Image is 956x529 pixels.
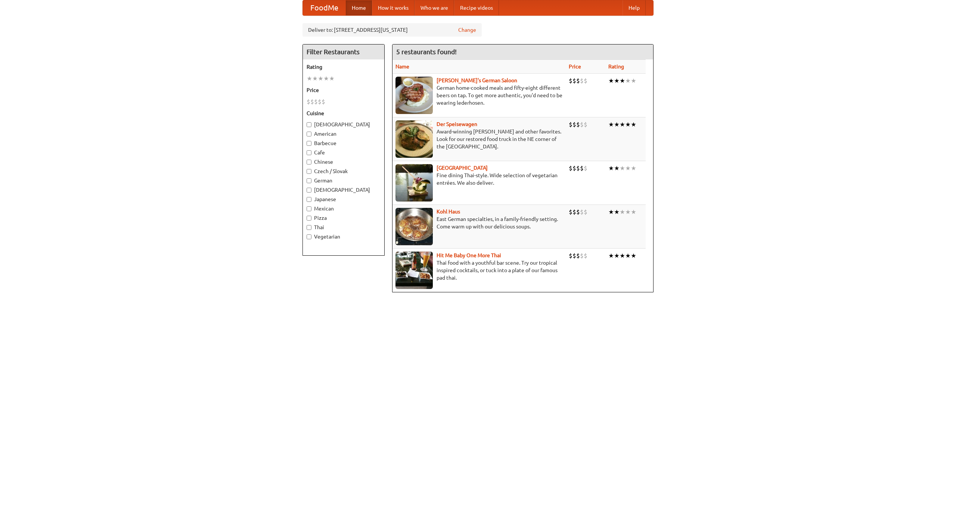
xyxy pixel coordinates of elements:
a: How it works [372,0,415,15]
li: $ [572,252,576,260]
li: $ [584,120,587,129]
a: Hit Me Baby One More Thai [437,252,501,258]
li: ★ [608,120,614,129]
label: Chinese [307,158,381,166]
li: $ [569,252,572,260]
a: [PERSON_NAME]'s German Saloon [437,77,517,83]
li: ★ [608,208,614,216]
li: ★ [614,208,620,216]
li: ★ [323,74,329,83]
img: esthers.jpg [395,77,433,114]
li: $ [584,208,587,216]
li: ★ [307,74,312,83]
a: Rating [608,64,624,70]
input: Vegetarian [307,234,311,239]
li: $ [580,208,584,216]
li: $ [576,77,580,85]
li: $ [322,98,325,106]
li: ★ [631,252,636,260]
input: [DEMOGRAPHIC_DATA] [307,188,311,193]
a: Help [623,0,646,15]
li: $ [580,120,584,129]
p: Thai food with a youthful bar scene. Try our tropical inspired cocktails, or tuck into a plate of... [395,259,563,282]
label: American [307,130,381,138]
h4: Filter Restaurants [303,44,384,59]
li: ★ [614,120,620,129]
a: Who we are [415,0,454,15]
img: kohlhaus.jpg [395,208,433,245]
li: $ [572,208,576,216]
label: Vegetarian [307,233,381,240]
a: Kohl Haus [437,209,460,215]
input: Mexican [307,206,311,211]
a: Recipe videos [454,0,499,15]
a: Der Speisewagen [437,121,477,127]
div: Deliver to: [STREET_ADDRESS][US_STATE] [302,23,482,37]
li: $ [584,252,587,260]
li: ★ [608,164,614,172]
li: $ [310,98,314,106]
h5: Cuisine [307,110,381,117]
li: $ [569,120,572,129]
li: ★ [614,77,620,85]
li: $ [576,252,580,260]
li: ★ [620,164,625,172]
img: satay.jpg [395,164,433,202]
li: $ [307,98,310,106]
input: Chinese [307,160,311,164]
h5: Price [307,86,381,94]
label: [DEMOGRAPHIC_DATA] [307,121,381,128]
li: $ [569,77,572,85]
input: Thai [307,225,311,230]
p: German home-cooked meals and fifty-eight different beers on tap. To get more authentic, you'd nee... [395,84,563,107]
li: ★ [608,252,614,260]
li: ★ [318,74,323,83]
li: ★ [625,252,631,260]
input: German [307,178,311,183]
li: $ [572,120,576,129]
ng-pluralize: 5 restaurants found! [396,48,457,55]
label: Mexican [307,205,381,212]
a: Name [395,64,409,70]
label: Czech / Slovak [307,167,381,175]
li: ★ [620,77,625,85]
li: ★ [608,77,614,85]
label: Thai [307,224,381,231]
li: $ [576,120,580,129]
li: ★ [631,77,636,85]
li: $ [572,164,576,172]
li: $ [318,98,322,106]
img: speisewagen.jpg [395,120,433,158]
li: $ [572,77,576,85]
label: Cafe [307,149,381,156]
li: ★ [625,164,631,172]
li: ★ [625,208,631,216]
li: ★ [631,164,636,172]
label: Pizza [307,214,381,222]
p: East German specialties, in a family-friendly setting. Come warm up with our delicious soups. [395,215,563,230]
input: American [307,132,311,136]
label: Barbecue [307,139,381,147]
li: $ [569,208,572,216]
li: ★ [631,208,636,216]
p: Award-winning [PERSON_NAME] and other favorites. Look for our restored food truck in the NE corne... [395,128,563,150]
a: [GEOGRAPHIC_DATA] [437,165,488,171]
input: Japanese [307,197,311,202]
label: German [307,177,381,184]
li: $ [584,77,587,85]
li: ★ [614,252,620,260]
li: ★ [620,120,625,129]
li: ★ [625,77,631,85]
input: Pizza [307,216,311,221]
input: Barbecue [307,141,311,146]
label: [DEMOGRAPHIC_DATA] [307,186,381,194]
label: Japanese [307,196,381,203]
p: Fine dining Thai-style. Wide selection of vegetarian entrées. We also deliver. [395,172,563,187]
li: $ [580,252,584,260]
a: Home [346,0,372,15]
